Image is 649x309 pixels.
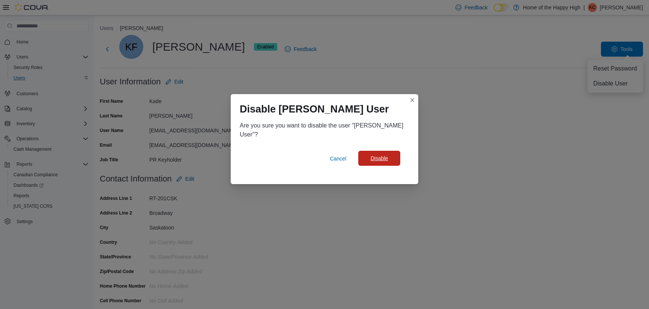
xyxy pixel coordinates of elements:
[330,155,346,162] span: Cancel
[240,121,409,139] div: Are you sure you want to disable the user "[PERSON_NAME] User"?
[371,154,388,162] span: Disable
[327,151,349,166] button: Cancel
[358,151,400,166] button: Disable
[240,103,389,115] h1: Disable [PERSON_NAME] User
[408,96,417,105] button: Closes this modal window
